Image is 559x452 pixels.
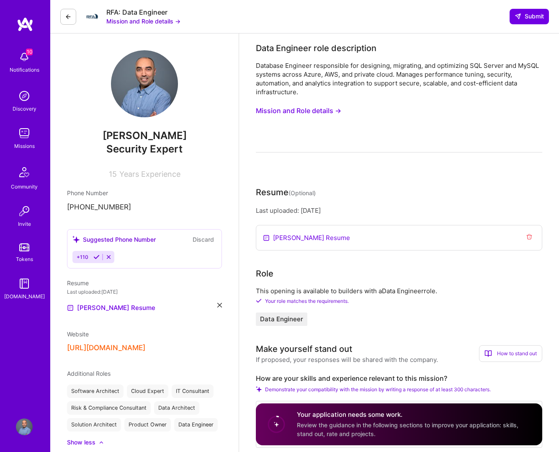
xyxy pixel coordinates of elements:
[256,42,376,54] div: Data Engineer role description
[67,418,121,431] div: Solution Architect
[17,17,33,32] img: logo
[72,236,80,243] i: icon SuggestedTeams
[67,331,89,338] span: Website
[256,287,542,295] p: This opening is available to builders with a Data Engineer role.
[265,386,491,393] span: Demonstrate your compatibility with the mission by writing a response of at least 300 characters.
[19,243,29,251] img: tokens
[256,343,352,355] div: Make yourself stand out
[16,49,33,65] img: bell
[67,401,151,415] div: Risk & Compliance Consultant
[109,170,117,178] span: 15
[515,13,521,20] i: icon SendLight
[217,303,222,307] i: icon Close
[106,143,183,155] span: Security Expert
[26,49,33,55] span: 10
[256,298,262,304] i: Check
[256,386,262,392] i: Check
[13,104,36,113] div: Discovery
[119,170,180,178] span: Years Experience
[106,254,112,260] i: Reject
[93,254,100,260] i: Accept
[16,203,33,220] img: Invite
[77,254,88,260] span: +110
[16,418,33,435] img: User Avatar
[106,8,180,17] div: RFA: Data Engineer
[16,275,33,292] img: guide book
[256,267,273,280] div: Role
[72,235,156,244] div: Suggested Phone Number
[297,411,532,419] h4: Your application needs some work.
[260,316,303,323] span: Data Engineer
[523,233,535,243] button: Remove resume
[83,12,100,21] img: Company Logo
[18,220,31,228] div: Invite
[67,385,124,398] div: Software Architect
[154,401,199,415] div: Data Architect
[16,255,33,263] div: Tokens
[16,88,33,104] img: discovery
[124,418,171,431] div: Product Owner
[127,385,168,398] div: Cloud Expert
[256,103,341,119] button: Mission and Role details →
[67,279,89,287] span: Resume
[14,162,34,182] img: Community
[190,235,216,244] button: Discard
[67,438,95,447] div: Show less
[273,233,350,242] a: [PERSON_NAME] Resume
[265,298,349,304] span: Your role matches the requirements.
[14,142,35,150] div: Missions
[67,129,222,142] span: [PERSON_NAME]
[111,50,178,117] img: User Avatar
[67,189,108,196] span: Phone Number
[11,182,38,191] div: Community
[106,17,180,26] button: Mission and Role details →
[256,186,316,199] div: Resume
[289,189,316,196] span: (Optional)
[67,370,111,377] span: Additional Roles
[67,202,222,212] p: [PHONE_NUMBER]
[479,345,542,362] div: How to stand out
[297,422,518,438] span: Review the guidance in the following sections to improve your application: skills, stand out, rat...
[484,350,492,357] i: icon BookOpen
[263,235,270,241] img: Resume
[256,374,542,383] label: How are your skills and experience relevant to this mission?
[256,355,438,364] div: If proposed, your responses will be shared with the company.
[67,303,155,313] a: [PERSON_NAME] Resume
[67,344,145,352] button: [URL][DOMAIN_NAME]
[174,418,218,431] div: Data Engineer
[65,13,72,20] i: icon LeftArrowDark
[16,125,33,142] img: teamwork
[67,305,74,311] img: Resume
[256,206,542,215] div: Last uploaded: [DATE]
[67,287,222,296] div: Last uploaded: [DATE]
[172,385,214,398] div: IT Consultant
[515,12,544,21] span: Submit
[256,61,542,96] div: Database Engineer responsible for designing, migrating, and optimizing SQL Server and MySQL syste...
[4,292,45,301] div: [DOMAIN_NAME]
[10,65,39,74] div: Notifications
